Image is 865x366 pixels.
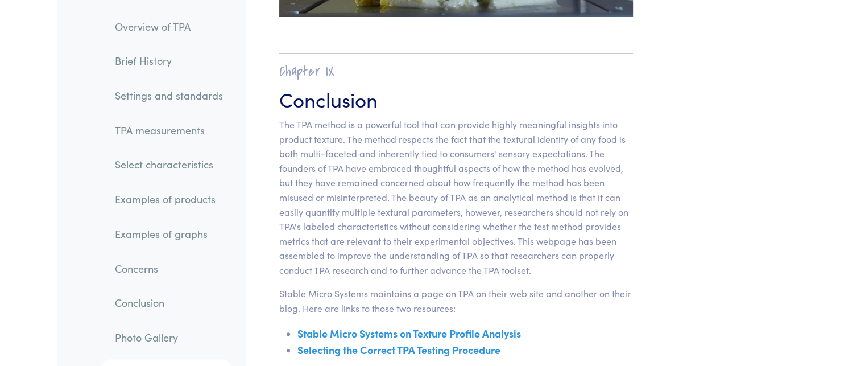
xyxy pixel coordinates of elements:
a: Select characteristics [106,152,232,178]
a: Examples of graphs [106,221,232,247]
a: Concerns [106,256,232,282]
a: Photo Gallery [106,324,232,351]
h2: Chapter IX [279,63,634,80]
p: The TPA method is a powerful tool that can provide highly meaningful insights into product textur... [279,117,634,278]
p: Stable Micro Systems maintains a page on TPA on their web site and another on their blog. Here ar... [279,286,634,315]
a: TPA measurements [106,117,232,143]
a: Brief History [106,48,232,75]
a: Selecting the Correct TPA Testing Procedure [297,343,500,357]
a: Settings and standards [106,83,232,109]
a: Conclusion [106,290,232,316]
a: Stable Micro Systems on Texture Profile Analysis [297,326,521,340]
a: Overview of TPA [106,14,232,40]
a: Examples of products [106,187,232,213]
h3: Conclusion [279,85,634,113]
